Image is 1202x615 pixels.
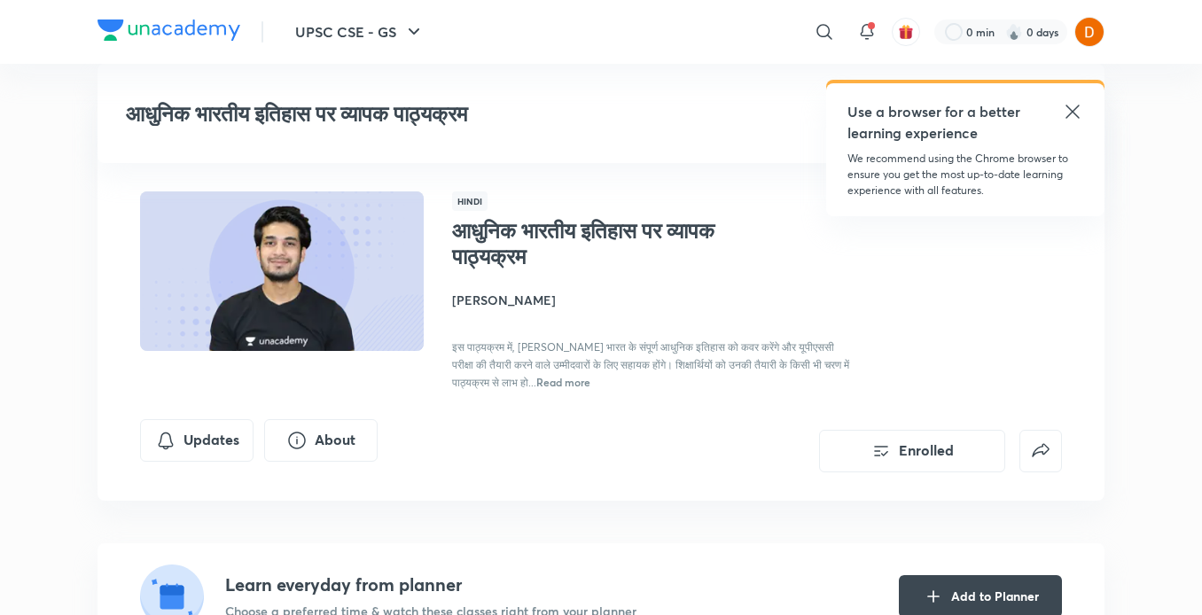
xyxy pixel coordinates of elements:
[137,190,426,353] img: Thumbnail
[1074,17,1104,47] img: Dalpatsinh Rao
[847,151,1083,199] p: We recommend using the Chrome browser to ensure you get the most up-to-date learning experience w...
[892,18,920,46] button: avatar
[819,430,1005,472] button: Enrolled
[452,291,849,309] h4: [PERSON_NAME]
[285,14,435,50] button: UPSC CSE - GS
[452,191,488,211] span: Hindi
[264,419,378,462] button: About
[1005,23,1023,41] img: streak
[847,101,1024,144] h5: Use a browser for a better learning experience
[1019,430,1062,472] button: false
[98,19,240,45] a: Company Logo
[452,218,742,269] h1: आधुनिक भारतीय इतिहास पर व्यापक पाठ्यक्रम
[536,375,590,389] span: Read more
[898,24,914,40] img: avatar
[140,419,254,462] button: Updates
[98,19,240,41] img: Company Logo
[126,101,820,127] h3: आधुनिक भारतीय इतिहास पर व्यापक पाठ्यक्रम
[452,340,849,389] span: इस पाठ्यक्रम में, [PERSON_NAME] भारत के संपूर्ण आधुनिक इतिहास को कवर करेंगे और यूपीएससी परीक्षा क...
[225,572,636,598] h4: Learn everyday from planner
